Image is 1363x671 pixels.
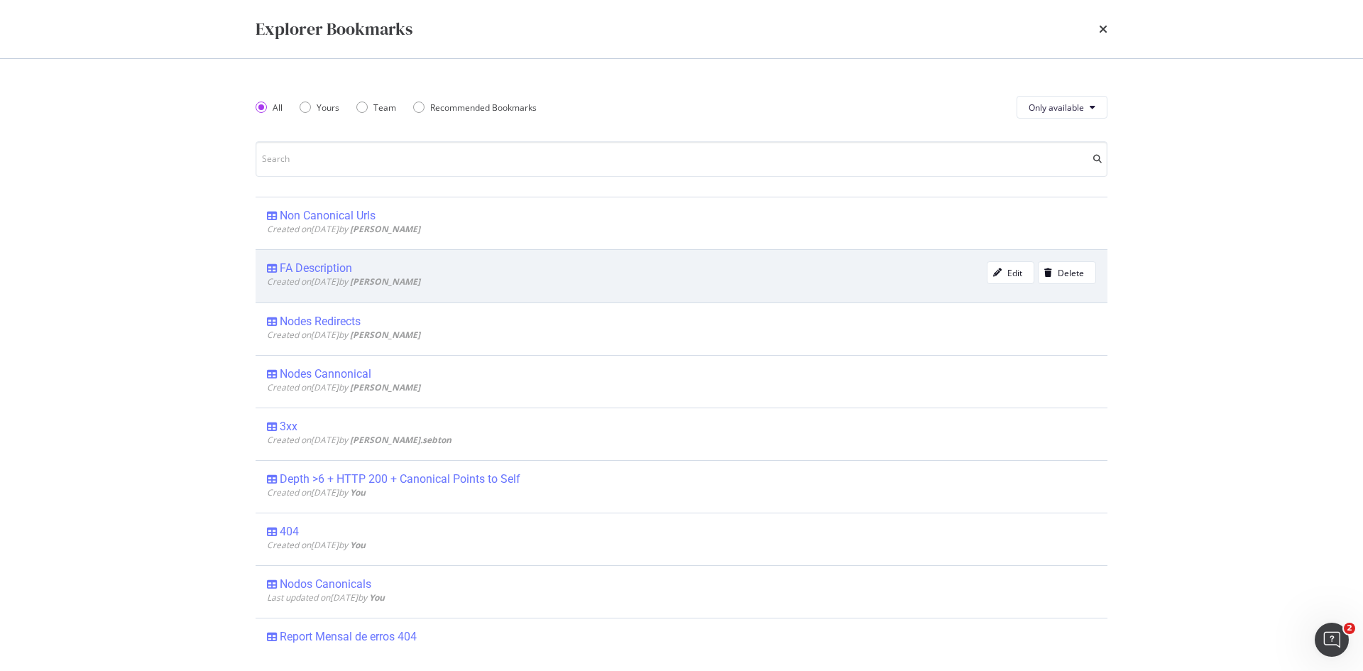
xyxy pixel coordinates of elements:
div: times [1099,17,1107,41]
button: Edit [987,261,1034,284]
div: Delete [1058,267,1084,279]
div: Nodes Cannonical [280,367,371,381]
div: Recommended Bookmarks [413,102,537,114]
div: 3xx [280,420,297,434]
b: You [350,486,366,498]
b: [PERSON_NAME] [350,329,420,341]
input: Search [256,141,1107,177]
iframe: Intercom live chat [1315,623,1349,657]
div: Recommended Bookmarks [430,102,537,114]
div: All [273,102,283,114]
span: Created on [DATE] by [267,223,420,235]
div: All [256,102,283,114]
span: 2 [1344,623,1355,634]
span: Created on [DATE] by [267,329,420,341]
div: Depth >6 + HTTP 200 + Canonical Points to Self [280,472,520,486]
div: FA Description [280,261,352,276]
b: [PERSON_NAME] [350,381,420,393]
div: Yours [317,102,339,114]
b: [PERSON_NAME].sebton [350,434,451,446]
button: Delete [1038,261,1096,284]
span: Only available [1029,102,1084,114]
div: Team [356,102,396,114]
div: 404 [280,525,299,539]
div: Team [373,102,396,114]
button: Only available [1017,96,1107,119]
div: Nodos Canonicals [280,577,371,591]
b: You [350,539,366,551]
b: [PERSON_NAME] [350,223,420,235]
span: Created on [DATE] by [267,486,366,498]
div: Edit [1007,267,1022,279]
div: Explorer Bookmarks [256,17,412,41]
span: Created on [DATE] by [267,539,366,551]
span: Created on [DATE] by [267,381,420,393]
div: Nodes Redirects [280,315,361,329]
div: Yours [300,102,339,114]
span: Last updated on [DATE] by [267,591,385,604]
b: [PERSON_NAME] [350,276,420,288]
span: Created on [DATE] by [267,434,451,446]
div: Report Mensal de erros 404 [280,630,417,644]
div: Non Canonical Urls [280,209,376,223]
b: You [369,591,385,604]
span: Created on [DATE] by [267,276,420,288]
